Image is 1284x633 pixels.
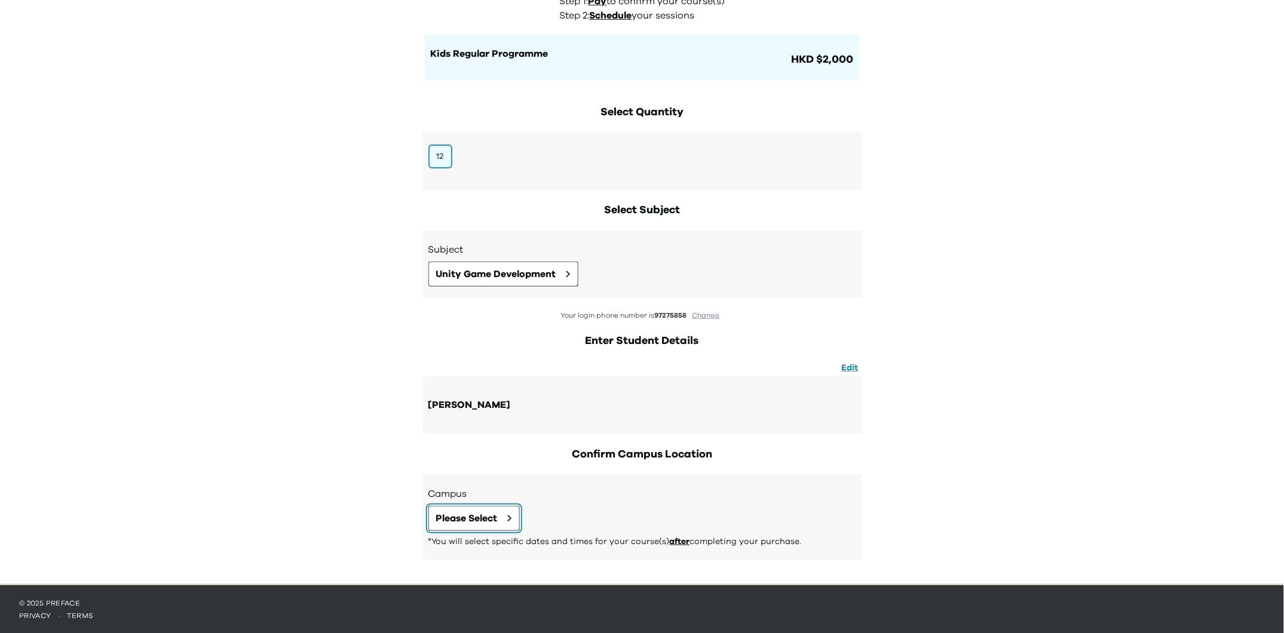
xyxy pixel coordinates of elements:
[422,333,862,349] h2: Enter Student Details
[436,511,498,526] span: Please Select
[428,242,856,257] h3: Subject
[422,311,862,321] p: Your login phone number is
[431,47,789,61] h1: Kids Regular Programme
[560,8,732,23] p: Step 2: your sessions
[428,536,856,548] p: *You will select specific dates and times for your course(s) completing your purchase.
[67,612,94,619] a: terms
[670,537,690,546] span: after
[436,267,556,281] span: Unity Game Development
[422,104,862,121] h2: Select Quantity
[428,506,520,531] button: Please Select
[655,312,687,319] span: 97275858
[19,598,1265,608] p: © 2025 Preface
[428,398,511,413] div: [PERSON_NAME]
[689,311,724,321] button: Change
[590,11,632,20] span: Schedule
[51,612,67,619] span: ·
[428,262,578,287] button: Unity Game Development
[789,51,854,68] span: HKD $2,000
[422,446,862,463] h2: Confirm Campus Location
[428,145,452,168] button: 12
[838,361,862,374] button: Edit
[428,487,856,501] h3: Campus
[422,202,862,219] h2: Select Subject
[19,612,51,619] a: privacy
